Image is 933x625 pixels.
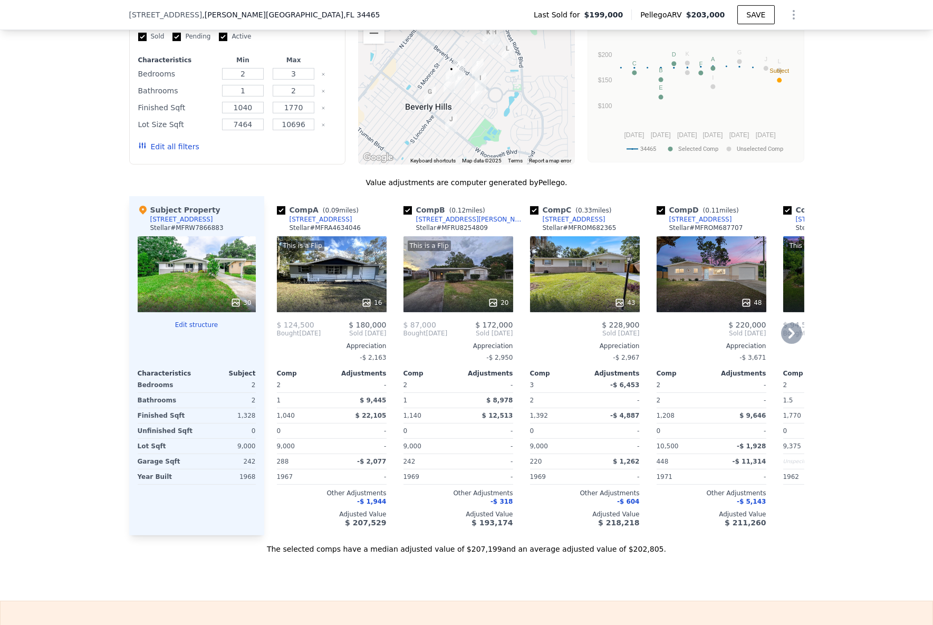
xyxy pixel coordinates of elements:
[671,51,676,57] text: D
[657,412,675,419] span: 1,208
[711,369,766,378] div: Adjustments
[714,378,766,392] div: -
[783,215,859,224] a: [STREET_ADDRESS]
[463,158,502,164] span: Map data ©2025
[613,354,639,361] span: -$ 2,967
[444,75,455,93] div: 34 S Lincoln Ave
[138,469,195,484] div: Year Built
[277,329,300,338] span: Bought
[290,224,361,232] div: Stellar # MFRA4634046
[714,393,766,408] div: -
[416,224,488,232] div: Stellar # MFRU8254809
[321,106,325,110] button: Clear
[138,369,197,378] div: Characteristics
[138,378,195,392] div: Bedrooms
[733,458,766,465] span: -$ 11,314
[277,369,332,378] div: Comp
[355,412,387,419] span: $ 22,105
[598,518,639,527] span: $ 218,218
[490,498,513,505] span: -$ 318
[594,28,797,160] div: A chart.
[598,102,612,110] text: $100
[277,469,330,484] div: 1967
[277,510,387,518] div: Adjusted Value
[460,469,513,484] div: -
[530,215,605,224] a: [STREET_ADDRESS]
[281,241,324,251] div: This is a Flip
[602,321,639,329] span: $ 228,900
[737,5,774,24] button: SAVE
[453,59,465,76] div: 9 S Fillmore St
[451,207,466,214] span: 0.12
[460,378,513,392] div: -
[659,85,662,91] text: E
[363,23,384,44] button: Zoom out
[508,158,523,164] a: Terms
[737,49,742,55] text: G
[796,215,859,224] div: [STREET_ADDRESS]
[277,443,295,450] span: 9,000
[403,205,489,215] div: Comp B
[530,412,548,419] span: 1,392
[447,329,513,338] span: Sold [DATE]
[783,469,836,484] div: 1962
[403,443,421,450] span: 9,000
[199,469,256,484] div: 1968
[325,207,340,214] span: 0.09
[737,498,766,505] span: -$ 5,143
[416,215,526,224] div: [STREET_ADDRESS][PERSON_NAME]
[587,424,640,438] div: -
[632,60,636,66] text: C
[277,321,314,329] span: $ 124,500
[172,32,210,41] label: Pending
[659,68,662,74] text: B
[739,412,766,419] span: $ 9,646
[657,427,661,435] span: 0
[454,72,465,90] div: 24 S Lee St
[277,412,295,419] span: 1,040
[138,424,195,438] div: Unfinished Sqft
[783,321,816,329] span: $ 94,500
[640,9,686,20] span: Pellego ARV
[403,469,456,484] div: 1969
[783,454,836,469] div: Unspecified
[138,83,216,98] div: Bathrooms
[669,224,743,232] div: Stellar # MFROM687707
[657,381,661,389] span: 2
[345,518,386,527] span: $ 207,529
[703,131,723,139] text: [DATE]
[657,510,766,518] div: Adjusted Value
[729,131,749,139] text: [DATE]
[277,215,352,224] a: [STREET_ADDRESS]
[277,458,289,465] span: 288
[475,73,486,91] div: 6 S Columbus St
[685,51,689,57] text: K
[321,329,386,338] span: Sold [DATE]
[650,131,670,139] text: [DATE]
[138,33,147,41] input: Sold
[343,11,380,19] span: , FL 34465
[530,458,542,465] span: 220
[202,9,380,20] span: , [PERSON_NAME][GEOGRAPHIC_DATA]
[199,439,256,454] div: 9,000
[361,151,396,165] a: Open this area in Google Maps (opens a new window)
[530,489,640,497] div: Other Adjustments
[360,397,386,404] span: $ 9,445
[657,469,709,484] div: 1971
[138,439,195,454] div: Lot Sqft
[403,369,458,378] div: Comp
[783,381,787,389] span: 2
[460,424,513,438] div: -
[199,408,256,423] div: 1,328
[277,381,281,389] span: 2
[677,131,697,139] text: [DATE]
[598,76,612,84] text: $150
[610,381,639,389] span: -$ 6,453
[598,51,612,59] text: $200
[617,498,640,505] span: -$ 604
[787,241,831,251] div: This is a Flip
[783,412,801,419] span: 1,770
[277,329,321,338] div: [DATE]
[150,224,224,232] div: Stellar # MFRW7866883
[685,60,689,66] text: H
